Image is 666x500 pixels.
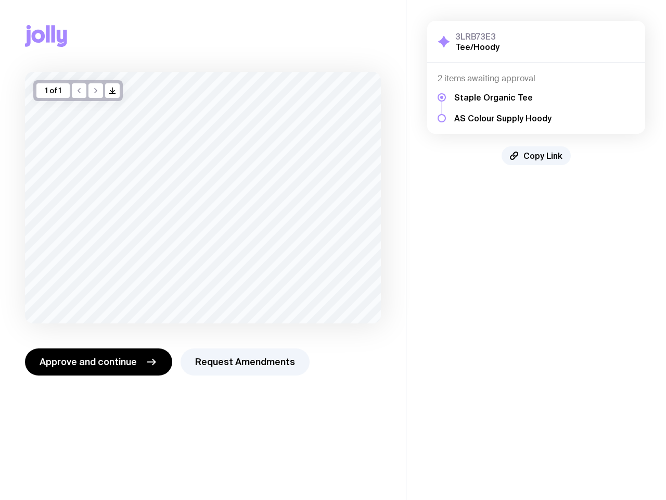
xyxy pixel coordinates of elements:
h5: AS Colour Supply Hoody [454,113,552,123]
button: Approve and continue [25,348,172,376]
h4: 2 items awaiting approval [438,73,635,84]
h2: Tee/Hoody [455,42,499,52]
span: Copy Link [523,151,562,161]
button: />/> [105,83,120,98]
div: 1 of 1 [36,83,70,98]
span: Approve and continue [40,356,137,368]
h5: Staple Organic Tee [454,92,552,103]
button: Request Amendments [181,348,310,376]
g: /> /> [110,88,116,94]
button: Copy Link [502,146,571,165]
h3: 3LRB73E3 [455,31,499,42]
